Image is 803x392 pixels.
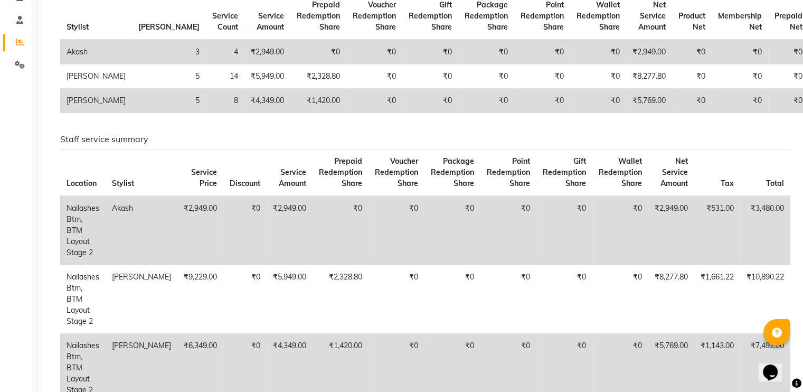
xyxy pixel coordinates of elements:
span: Tax [721,179,734,188]
td: ₹0 [402,89,458,113]
span: Net Service Amount [660,156,688,188]
span: Wallet Redemption Share [599,156,642,188]
span: Service Count [212,11,238,32]
td: ₹1,420.00 [290,89,346,113]
td: ₹2,949.00 [177,196,223,265]
td: ₹0 [458,40,514,64]
td: [PERSON_NAME] [106,265,177,333]
td: ₹0 [592,196,648,265]
td: ₹0 [514,89,570,113]
td: ₹9,229.00 [177,265,223,333]
td: ₹8,277.80 [648,265,694,333]
td: ₹5,949.00 [244,64,290,89]
td: ₹0 [346,40,402,64]
td: 8 [206,89,244,113]
td: ₹0 [570,89,626,113]
td: ₹0 [536,196,592,265]
td: ₹0 [313,196,369,265]
span: Voucher Redemption Share [375,156,418,188]
td: ₹0 [346,89,402,113]
td: ₹2,949.00 [626,40,672,64]
td: [PERSON_NAME] [60,89,132,113]
td: ₹5,949.00 [267,265,313,333]
span: Total [766,179,784,188]
td: ₹0 [514,64,570,89]
td: ₹0 [712,89,768,113]
td: ₹2,949.00 [267,196,313,265]
td: ₹0 [712,40,768,64]
span: Prepaid Redemption Share [319,156,362,188]
td: ₹0 [672,89,712,113]
span: Product Net [678,11,705,32]
td: Nailashes Btm, BTM Layout Stage 2 [60,196,106,265]
td: ₹531.00 [694,196,740,265]
td: ₹0 [712,64,768,89]
td: ₹0 [480,265,536,333]
td: ₹0 [369,196,424,265]
td: 5 [132,89,206,113]
td: Nailashes Btm, BTM Layout Stage 2 [60,265,106,333]
td: ₹2,328.80 [290,64,346,89]
td: ₹4,349.00 [244,89,290,113]
span: Point Redemption Share [487,156,530,188]
td: ₹0 [570,64,626,89]
iframe: chat widget [759,350,792,381]
td: ₹2,949.00 [244,40,290,64]
td: Akash [106,196,177,265]
td: ₹8,277.80 [626,64,672,89]
span: Package Redemption Share [431,156,474,188]
h6: Staff service summary [60,134,780,144]
td: ₹3,480.00 [740,196,790,265]
span: Stylist [112,179,134,188]
td: 5 [132,64,206,89]
span: Gift Redemption Share [543,156,586,188]
td: ₹0 [672,40,712,64]
span: Stylist [67,22,89,32]
span: Membership Net [718,11,762,32]
td: ₹0 [536,265,592,333]
td: ₹0 [290,40,346,64]
span: Service Price [191,167,217,188]
td: ₹0 [514,40,570,64]
td: ₹2,328.80 [313,265,369,333]
td: [PERSON_NAME] [60,64,132,89]
td: Akash [60,40,132,64]
td: ₹5,769.00 [626,89,672,113]
td: ₹1,661.22 [694,265,740,333]
td: 14 [206,64,244,89]
td: ₹0 [402,40,458,64]
span: Service Amount [279,167,306,188]
td: ₹0 [672,64,712,89]
td: ₹0 [458,89,514,113]
td: ₹0 [369,265,424,333]
td: ₹0 [424,196,480,265]
td: ₹0 [458,64,514,89]
td: ₹0 [223,196,267,265]
td: ₹0 [223,265,267,333]
td: 3 [132,40,206,64]
span: Discount [230,179,260,188]
span: Prepaid Net [774,11,802,32]
td: ₹0 [480,196,536,265]
span: [PERSON_NAME] [138,22,200,32]
td: ₹2,949.00 [648,196,694,265]
td: 4 [206,40,244,64]
td: ₹0 [570,40,626,64]
span: Location [67,179,97,188]
td: ₹0 [424,265,480,333]
td: ₹0 [346,64,402,89]
td: ₹0 [592,265,648,333]
td: ₹10,890.22 [740,265,790,333]
span: Service Amount [257,11,284,32]
td: ₹0 [402,64,458,89]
